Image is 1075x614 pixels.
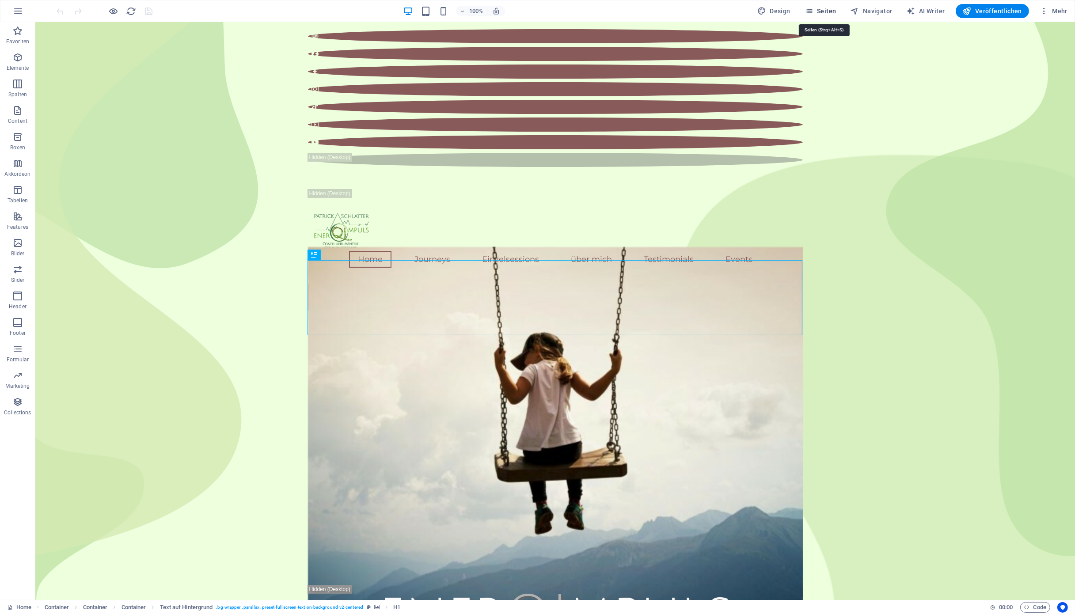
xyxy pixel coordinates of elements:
[4,171,30,178] p: Akkordeon
[4,409,31,416] p: Collections
[1057,602,1068,613] button: Usercentrics
[374,605,380,610] i: Element verfügt über einen Hintergrund
[492,7,500,15] i: Bei Größenänderung Zoomstufe automatisch an das gewählte Gerät anpassen.
[393,602,400,613] span: Klick zum Auswählen. Doppelklick zum Bearbeiten
[126,6,137,16] i: Seite neu laden
[1024,602,1046,613] span: Code
[847,4,896,18] button: Navigator
[8,117,27,125] p: Content
[956,4,1029,18] button: Veröffentlichen
[1040,7,1067,15] span: Mehr
[45,602,401,613] nav: breadcrumb
[907,7,945,15] span: AI Writer
[801,4,840,18] button: Seiten
[8,197,28,204] p: Tabellen
[367,605,371,610] i: Dieses Element ist ein anpassbares Preset
[805,7,836,15] span: Seiten
[5,383,30,390] p: Marketing
[754,4,794,18] div: Design (Strg+Alt+Y)
[999,602,1013,613] span: 00 00
[7,64,29,72] p: Elemente
[216,602,363,613] span: . bg-wrapper .parallax .preset-fullscreen-text-on-background-v2-centered
[160,602,213,613] span: Klick zum Auswählen. Doppelklick zum Bearbeiten
[456,6,487,16] button: 100%
[1036,4,1071,18] button: Mehr
[10,144,25,151] p: Boxen
[6,38,29,45] p: Favoriten
[10,330,26,337] p: Footer
[9,303,27,310] p: Header
[11,277,25,284] p: Slider
[469,6,483,16] h6: 100%
[990,602,1013,613] h6: Session-Zeit
[1020,602,1050,613] button: Code
[757,7,790,15] span: Design
[7,224,28,231] p: Features
[754,4,794,18] button: Design
[126,6,137,16] button: reload
[108,6,119,16] button: Klicke hier, um den Vorschau-Modus zu verlassen
[8,91,27,98] p: Spalten
[963,7,1022,15] span: Veröffentlichen
[903,4,949,18] button: AI Writer
[851,7,893,15] span: Navigator
[45,602,69,613] span: Klick zum Auswählen. Doppelklick zum Bearbeiten
[1005,604,1007,610] span: :
[7,602,31,613] a: Klick, um Auswahl aufzuheben. Doppelklick öffnet Seitenverwaltung
[83,602,108,613] span: Klick zum Auswählen. Doppelklick zum Bearbeiten
[122,602,146,613] span: Klick zum Auswählen. Doppelklick zum Bearbeiten
[11,250,25,257] p: Bilder
[7,356,29,363] p: Formular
